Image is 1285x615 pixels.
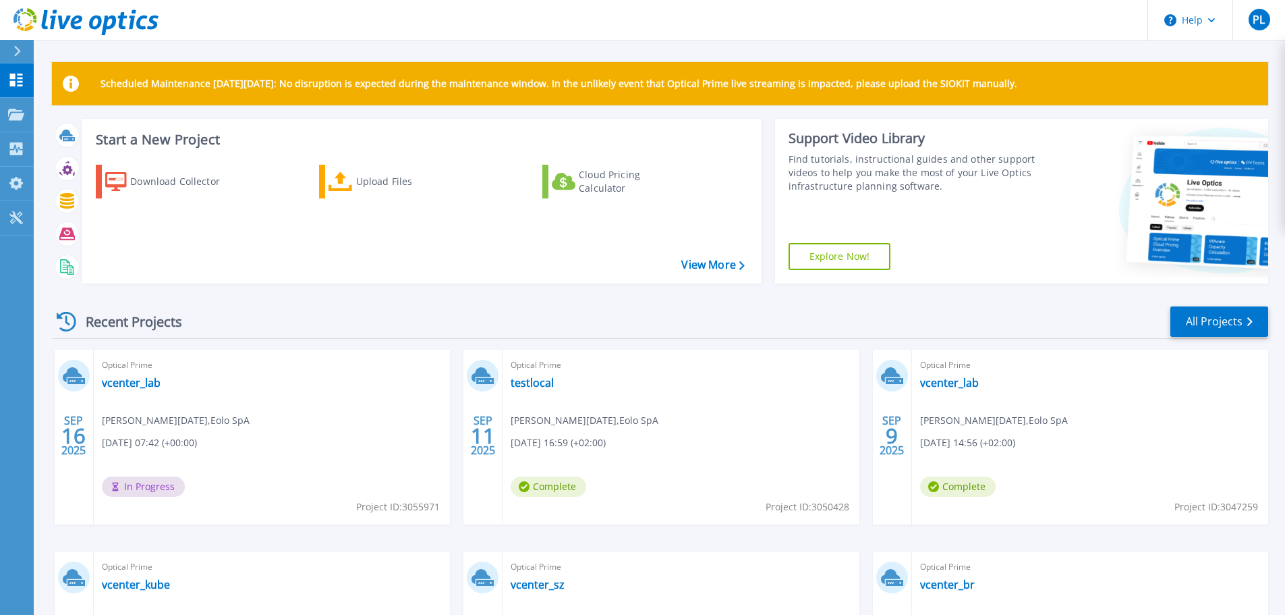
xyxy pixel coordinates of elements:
[356,168,464,195] div: Upload Files
[579,168,687,195] div: Cloud Pricing Calculator
[102,358,442,373] span: Optical Prime
[61,430,86,442] span: 16
[471,430,495,442] span: 11
[920,560,1260,574] span: Optical Prime
[102,413,250,428] span: [PERSON_NAME][DATE] , Eolo SpA
[102,477,185,497] span: In Progress
[102,578,170,591] a: vcenter_kube
[356,500,440,514] span: Project ID: 3055971
[766,500,849,514] span: Project ID: 3050428
[1253,14,1265,25] span: PL
[920,435,1015,450] span: [DATE] 14:56 (+02:00)
[52,305,200,338] div: Recent Projects
[511,477,586,497] span: Complete
[542,165,693,198] a: Cloud Pricing Calculator
[511,376,554,390] a: testlocal
[470,411,496,460] div: SEP 2025
[681,259,744,271] a: View More
[102,435,197,450] span: [DATE] 07:42 (+00:00)
[789,243,891,270] a: Explore Now!
[789,130,1040,147] div: Support Video Library
[96,165,246,198] a: Download Collector
[511,560,851,574] span: Optical Prime
[61,411,86,460] div: SEP 2025
[101,78,1017,89] p: Scheduled Maintenance [DATE][DATE]: No disruption is expected during the maintenance window. In t...
[920,413,1068,428] span: [PERSON_NAME][DATE] , Eolo SpA
[920,358,1260,373] span: Optical Prime
[102,560,442,574] span: Optical Prime
[920,477,996,497] span: Complete
[130,168,238,195] div: Download Collector
[96,132,744,147] h3: Start a New Project
[511,435,606,450] span: [DATE] 16:59 (+02:00)
[920,376,979,390] a: vcenter_lab
[319,165,469,198] a: Upload Files
[879,411,905,460] div: SEP 2025
[1170,306,1268,337] a: All Projects
[511,578,565,591] a: vcenter_sz
[1174,500,1258,514] span: Project ID: 3047259
[511,358,851,373] span: Optical Prime
[920,578,975,591] a: vcenter_br
[886,430,898,442] span: 9
[789,153,1040,193] div: Find tutorials, instructional guides and other support videos to help you make the most of your L...
[511,413,658,428] span: [PERSON_NAME][DATE] , Eolo SpA
[102,376,161,390] a: vcenter_lab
